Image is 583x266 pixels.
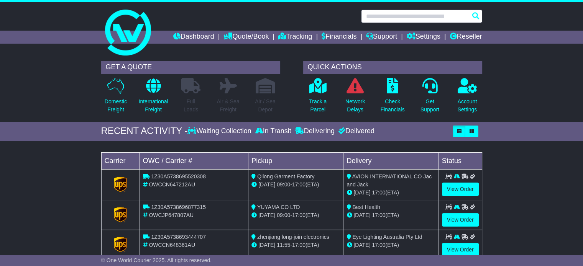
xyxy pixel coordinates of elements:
div: GET A QUOTE [101,61,280,74]
a: InternationalFreight [138,78,168,118]
a: Financials [322,31,356,44]
span: AVION INTERNATIONAL CO Jac and Jack [347,173,432,188]
a: View Order [442,243,479,256]
span: © One World Courier 2025. All rights reserved. [101,257,212,263]
a: AccountSettings [457,78,478,118]
div: Waiting Collection [187,127,253,135]
div: (ETA) [347,241,435,249]
div: Delivering [293,127,337,135]
span: 09:00 [277,212,290,218]
p: Track a Parcel [309,98,327,114]
a: CheckFinancials [380,78,405,118]
td: Carrier [101,152,140,169]
div: (ETA) [347,189,435,197]
p: International Freight [138,98,168,114]
div: QUICK ACTIONS [303,61,482,74]
p: Domestic Freight [105,98,127,114]
span: 1Z30A5738695520308 [151,173,205,180]
span: OWCCN648361AU [149,242,195,248]
a: View Order [442,213,479,227]
a: Track aParcel [309,78,327,118]
a: Quote/Book [223,31,269,44]
span: 17:00 [292,181,305,188]
p: Full Loads [181,98,200,114]
a: Dashboard [173,31,214,44]
div: In Transit [253,127,293,135]
div: Delivered [337,127,374,135]
span: [DATE] [353,189,370,196]
p: Air / Sea Depot [255,98,276,114]
span: [DATE] [258,242,275,248]
span: [DATE] [353,242,370,248]
span: Best Health [352,204,380,210]
p: Get Support [420,98,439,114]
span: [DATE] [353,212,370,218]
img: GetCarrierServiceLogo [114,177,127,192]
span: [DATE] [258,181,275,188]
span: 1Z30A5738696877315 [151,204,205,210]
span: zhenjiang long-join electronics [257,234,329,240]
span: 17:00 [372,242,385,248]
div: (ETA) [347,211,435,219]
p: Check Financials [381,98,405,114]
div: - (ETA) [251,241,340,249]
a: View Order [442,183,479,196]
div: - (ETA) [251,181,340,189]
a: Support [366,31,397,44]
img: GetCarrierServiceLogo [114,237,127,252]
span: OWCCN647212AU [149,181,195,188]
a: NetworkDelays [345,78,365,118]
a: DomesticFreight [104,78,127,118]
span: 17:00 [292,242,305,248]
span: 17:00 [292,212,305,218]
span: 09:00 [277,181,290,188]
p: Network Delays [345,98,365,114]
td: Delivery [343,152,438,169]
img: GetCarrierServiceLogo [114,207,127,222]
a: Tracking [278,31,312,44]
div: - (ETA) [251,211,340,219]
a: GetSupport [420,78,440,118]
div: RECENT ACTIVITY - [101,126,188,137]
span: Eye Lighting Australia Pty Ltd [352,234,422,240]
span: YUYAMA CO LTD [257,204,300,210]
td: Pickup [248,152,343,169]
a: Reseller [450,31,482,44]
p: Air & Sea Freight [217,98,239,114]
a: Settings [407,31,440,44]
td: OWC / Carrier # [140,152,248,169]
span: 1Z30A5738693444707 [151,234,205,240]
td: Status [438,152,482,169]
p: Account Settings [458,98,477,114]
span: Qilong Garment Factory [257,173,314,180]
span: 11:55 [277,242,290,248]
span: 17:00 [372,189,385,196]
span: [DATE] [258,212,275,218]
span: OWCJP647807AU [149,212,194,218]
span: 17:00 [372,212,385,218]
